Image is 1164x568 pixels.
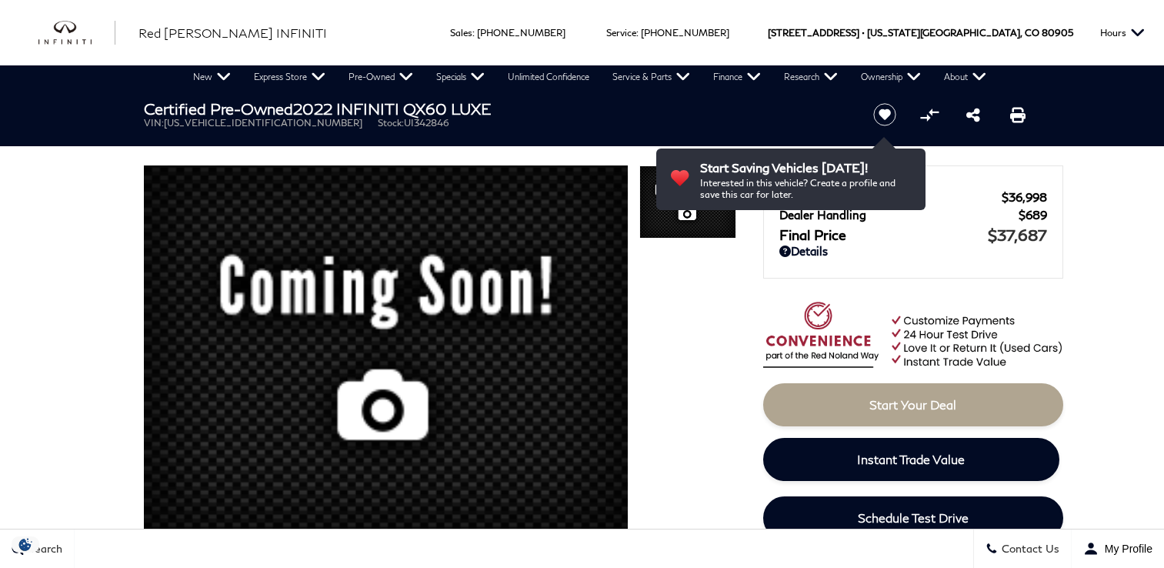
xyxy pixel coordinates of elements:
nav: Main Navigation [182,65,998,89]
a: [STREET_ADDRESS] • [US_STATE][GEOGRAPHIC_DATA], CO 80905 [768,27,1073,38]
span: [US_VEHICLE_IDENTIFICATION_NUMBER] [164,117,362,129]
span: $36,998 [1002,190,1047,204]
a: Instant Trade Value [763,438,1059,481]
span: Search [24,543,62,556]
span: Red [PERSON_NAME] INFINITI [138,25,327,40]
a: infiniti [38,21,115,45]
strong: Certified Pre-Owned [144,99,293,118]
img: Certified Used 2022 Grand Blue INFINITI LUXE image 1 [639,165,736,240]
a: Express Store [242,65,337,89]
span: My Profile [1099,543,1152,555]
span: $37,687 [988,226,1047,244]
a: Print this Certified Pre-Owned 2022 INFINITI QX60 LUXE [1010,105,1026,124]
a: Dealer Handling $689 [779,208,1047,222]
a: Specials [425,65,496,89]
span: Start Your Deal [869,397,956,412]
button: Save vehicle [868,102,902,127]
a: Pre-Owned [337,65,425,89]
span: $689 [1019,208,1047,222]
a: Final Price $37,687 [779,226,1047,244]
a: Red [PERSON_NAME] $36,998 [779,190,1047,204]
span: Red [PERSON_NAME] [779,190,1002,204]
span: VIN: [144,117,164,129]
span: Schedule Test Drive [858,510,969,525]
span: Service [606,27,636,38]
a: Share this Certified Pre-Owned 2022 INFINITI QX60 LUXE [966,105,980,124]
span: : [472,27,475,38]
h1: 2022 INFINITI QX60 LUXE [144,100,848,117]
span: Instant Trade Value [857,452,965,466]
img: Certified Used 2022 Grand Blue INFINITI LUXE image 1 [144,165,628,539]
a: Red [PERSON_NAME] INFINITI [138,24,327,42]
img: INFINITI [38,21,115,45]
a: Finance [702,65,772,89]
a: New [182,65,242,89]
span: UI342846 [404,117,449,129]
button: Open user profile menu [1072,530,1164,568]
a: Details [779,244,1047,258]
a: Ownership [849,65,932,89]
a: Start Your Deal [763,383,1063,426]
a: [PHONE_NUMBER] [641,27,729,38]
span: Dealer Handling [779,208,1019,222]
span: Final Price [779,226,988,243]
section: Click to Open Cookie Consent Modal [8,536,43,553]
a: About [932,65,998,89]
a: Unlimited Confidence [496,65,601,89]
button: Compare vehicle [918,103,941,126]
a: [PHONE_NUMBER] [477,27,565,38]
span: Contact Us [998,543,1059,556]
a: Service & Parts [601,65,702,89]
span: : [636,27,639,38]
a: Research [772,65,849,89]
img: Opt-Out Icon [8,536,43,553]
span: Stock: [378,117,404,129]
a: Schedule Test Drive [763,496,1063,540]
span: Sales [450,27,472,38]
